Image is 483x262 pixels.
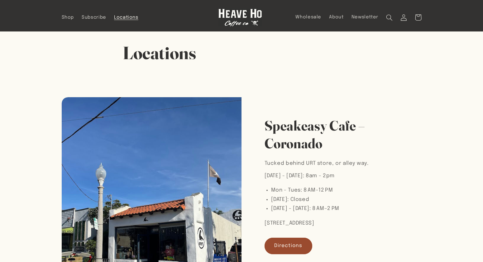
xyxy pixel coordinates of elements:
p: Tucked behind URT store, or alley way. [265,159,369,168]
a: Subscribe [78,11,110,24]
p: [STREET_ADDRESS] [265,219,369,228]
summary: Search [382,10,397,25]
h1: Locations [123,41,360,64]
a: Locations [110,11,142,24]
span: Wholesale [295,14,321,20]
a: Shop [58,11,78,24]
p: [DATE] - [DATE]: 8am - 2pm [265,171,369,181]
span: Shop [62,15,74,21]
a: About [325,10,347,24]
span: About [329,14,343,20]
li: Mon - Tues: 8 AM–12 PM [271,186,369,195]
h2: Speakeasy Cafe – Coronado [265,117,399,152]
span: Locations [114,15,138,21]
span: Newsletter [351,14,378,20]
a: Wholesale [292,10,325,24]
a: Directions [265,238,313,254]
li: [DATE]: Closed [271,195,369,204]
img: Heave Ho Coffee Co [218,9,262,26]
span: Subscribe [82,15,106,21]
a: Newsletter [347,10,382,24]
li: [DATE] - [DATE]: 8 AM–2 PM [271,204,369,213]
